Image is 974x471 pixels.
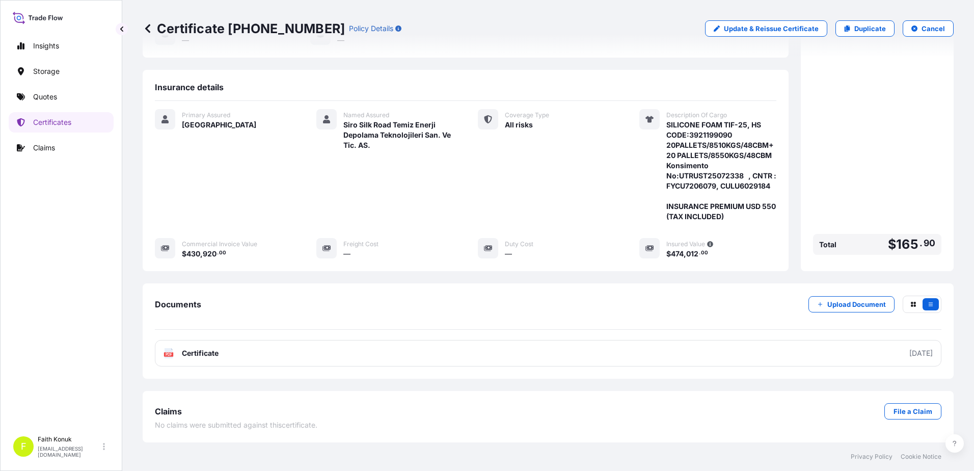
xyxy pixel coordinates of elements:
span: 00 [219,251,226,255]
span: 00 [701,251,708,255]
span: Insurance details [155,82,224,92]
button: Cancel [903,20,954,37]
a: Quotes [9,87,114,107]
a: Insights [9,36,114,56]
span: Primary Assured [182,111,230,119]
span: 430 [186,250,200,257]
span: , [200,250,203,257]
a: Storage [9,61,114,82]
p: Insights [33,41,59,51]
span: SILICONE FOAM TIF-25, HS CODE:3921199090 20PALLETS/8510KGS/48CBM+ 20 PALLETS/8550KGS/48CBM Konsim... [666,120,776,222]
text: PDF [166,353,172,356]
span: 474 [671,250,684,257]
a: Claims [9,138,114,158]
span: 90 [924,240,935,246]
p: Policy Details [349,23,393,34]
p: Storage [33,66,60,76]
p: Update & Reissue Certificate [724,23,819,34]
p: Certificates [33,117,71,127]
span: All risks [505,120,533,130]
a: PDFCertificate[DATE] [155,340,941,367]
p: Faith Konuk [38,435,101,443]
button: Upload Document [808,296,895,312]
a: Privacy Policy [851,453,892,461]
a: Duplicate [835,20,895,37]
span: $ [888,238,896,251]
span: — [505,249,512,259]
span: — [343,249,350,259]
span: Insured Value [666,240,705,248]
p: Certificate [PHONE_NUMBER] [143,20,345,37]
span: Total [819,240,836,250]
span: 920 [203,250,217,257]
span: Coverage Type [505,111,549,119]
span: Freight Cost [343,240,378,248]
p: Quotes [33,92,57,102]
span: Claims [155,406,182,416]
span: . [217,251,219,255]
a: File a Claim [884,403,941,420]
p: Cancel [922,23,945,34]
span: Documents [155,299,201,309]
p: Duplicate [854,23,886,34]
span: Certificate [182,348,219,358]
span: 012 [686,250,698,257]
span: No claims were submitted against this certificate . [155,420,317,430]
p: File a Claim [894,406,932,416]
span: Named Assured [343,111,389,119]
p: Claims [33,143,55,153]
span: . [919,240,923,246]
span: [GEOGRAPHIC_DATA] [182,120,256,130]
span: 165 [896,238,918,251]
span: Duty Cost [505,240,533,248]
span: . [699,251,700,255]
a: Certificates [9,112,114,133]
span: $ [666,250,671,257]
span: $ [182,250,186,257]
a: Cookie Notice [901,453,941,461]
span: F [21,441,26,452]
a: Update & Reissue Certificate [705,20,827,37]
span: , [684,250,686,257]
span: Siro Silk Road Temiz Enerji Depolama Teknolojileri San. Ve Tic. AS. [343,120,453,150]
span: Description Of Cargo [666,111,727,119]
p: [EMAIL_ADDRESS][DOMAIN_NAME] [38,446,101,458]
div: [DATE] [909,348,933,358]
p: Upload Document [827,299,886,309]
span: Commercial Invoice Value [182,240,257,248]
